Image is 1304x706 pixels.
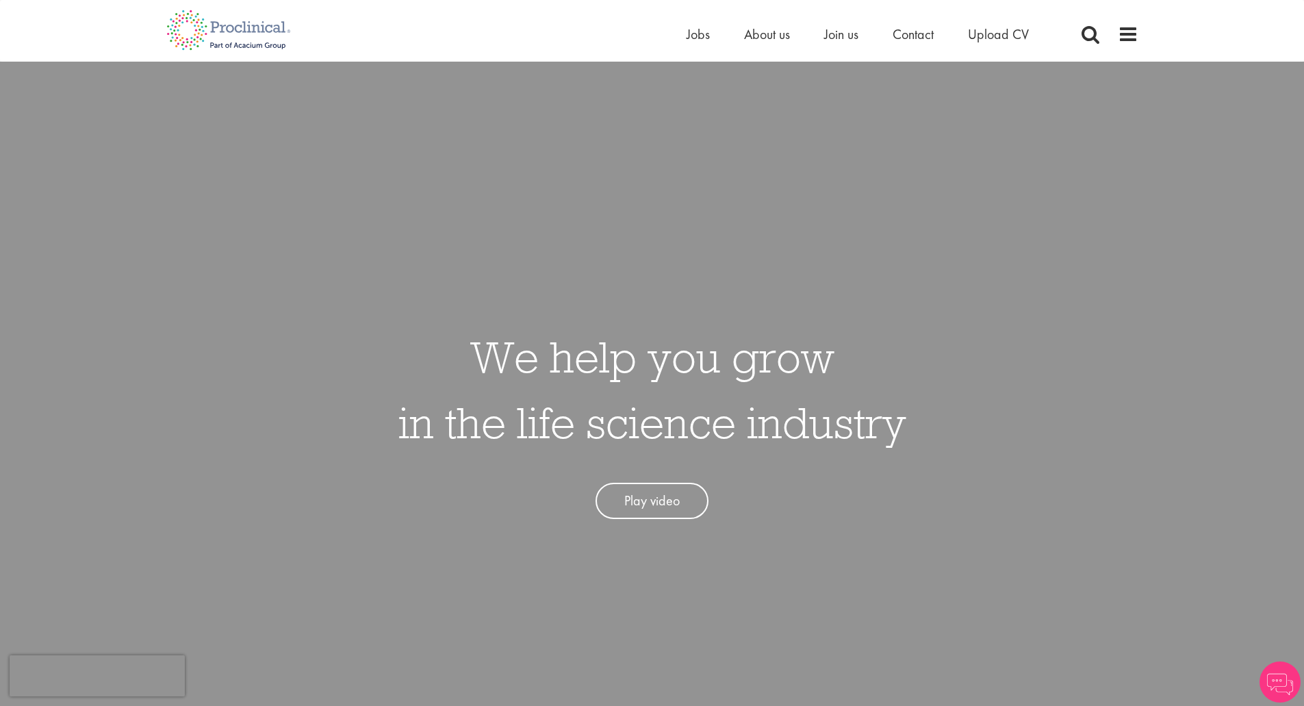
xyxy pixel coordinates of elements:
[1260,661,1301,703] img: Chatbot
[824,25,858,43] a: Join us
[968,25,1029,43] a: Upload CV
[744,25,790,43] a: About us
[893,25,934,43] a: Contact
[687,25,710,43] a: Jobs
[398,324,906,455] h1: We help you grow in the life science industry
[596,483,708,519] a: Play video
